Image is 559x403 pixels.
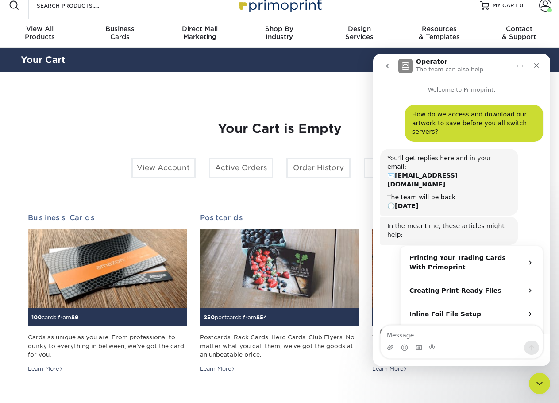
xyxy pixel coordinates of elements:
div: Services [320,25,399,41]
img: Postcards [200,229,359,309]
div: Postcards. Rack Cards. Hero Cards. Club Flyers. No matter what you call them, we've got the goods... [200,333,359,359]
img: Business Cards [28,229,187,309]
h1: Your Cart is Empty [28,121,532,136]
span: Business [80,25,159,33]
a: Brochures & Flyers 100brochures from$61 Tell your story and leave a lasting impression with Primo... [372,213,531,373]
a: DesignServices [320,19,399,48]
a: Resources& Templates [399,19,479,48]
small: postcards from [204,314,267,321]
a: Contact Us [364,158,428,178]
a: Shop ByIndustry [239,19,319,48]
div: Cards [80,25,159,41]
h2: Business Cards [28,213,187,222]
span: Design [320,25,399,33]
div: & Support [479,25,559,41]
div: Tell your story and leave a lasting impression with Primoprint brochures. [372,333,531,359]
iframe: Intercom live chat [373,54,550,366]
span: 250 [204,314,215,321]
a: Postcards 250postcards from$54 Postcards. Rack Cards. Hero Cards. Club Flyers. No matter what you... [200,213,359,373]
a: Business Cards 100cards from$9 Cards as unique as you are. From professional to quirky to everyth... [28,213,187,373]
span: 100 [31,314,42,321]
div: Learn More [28,365,63,373]
span: $ [71,314,75,321]
a: Your Cart [21,54,66,65]
h2: Postcards [200,213,359,222]
span: Contact [479,25,559,33]
h2: Brochures & Flyers [372,213,531,222]
span: 54 [260,314,267,321]
div: Marketing [160,25,239,41]
div: & Templates [399,25,479,41]
span: $ [256,314,260,321]
a: Direct MailMarketing [160,19,239,48]
small: cards from [31,314,78,321]
span: MY CART [493,2,518,9]
span: 9 [75,314,78,321]
span: Resources [399,25,479,33]
iframe: Intercom live chat [529,373,550,394]
a: View Account [131,158,196,178]
span: Shop By [239,25,319,33]
div: Learn More [200,365,235,373]
span: Direct Mail [160,25,239,33]
div: Industry [239,25,319,41]
a: Contact& Support [479,19,559,48]
img: Brochures & Flyers [372,229,531,309]
a: Order History [286,158,351,178]
a: Active Orders [209,158,273,178]
div: Cards as unique as you are. From professional to quirky to everything in between, we've got the c... [28,333,187,359]
span: 0 [520,2,524,8]
div: Learn More [372,365,407,373]
a: BusinessCards [80,19,159,48]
